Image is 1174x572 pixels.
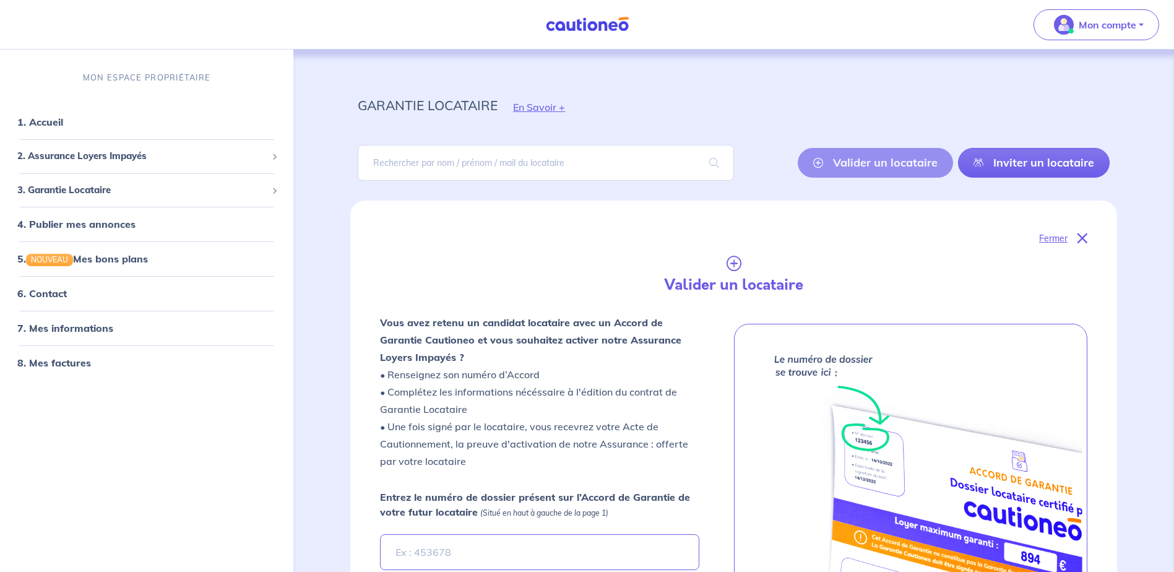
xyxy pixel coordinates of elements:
a: 4. Publier mes annonces [17,219,136,231]
div: 7. Mes informations [5,316,288,341]
span: 2. Assurance Loyers Impayés [17,150,267,164]
h4: Valider un locataire [553,276,914,294]
div: 8. Mes factures [5,351,288,376]
em: (Situé en haut à gauche de la page 1) [480,508,608,518]
span: 3. Garantie Locataire [17,183,267,197]
div: 5.NOUVEAUMes bons plans [5,247,288,272]
a: 6. Contact [17,288,67,300]
a: 7. Mes informations [17,323,113,335]
div: 2. Assurance Loyers Impayés [5,145,288,169]
div: 4. Publier mes annonces [5,212,288,237]
div: 6. Contact [5,282,288,306]
img: illu_account_valid_menu.svg [1054,15,1074,35]
a: Inviter un locataire [958,148,1110,178]
strong: Vous avez retenu un candidat locataire avec un Accord de Garantie Cautioneo et vous souhaitez act... [380,316,681,363]
a: 1. Accueil [17,116,63,129]
a: 5.NOUVEAUMes bons plans [17,253,148,266]
input: Rechercher par nom / prénom / mail du locataire [358,145,733,181]
input: Ex : 453678 [380,534,699,570]
button: illu_account_valid_menu.svgMon compte [1034,9,1159,40]
p: Fermer [1039,230,1068,246]
p: • Renseignez son numéro d’Accord • Complétez les informations nécéssaire à l'édition du contrat d... [380,314,699,470]
button: En Savoir + [498,89,581,125]
p: Mon compte [1079,17,1136,32]
img: Cautioneo [541,17,634,32]
div: 1. Accueil [5,110,288,135]
a: 8. Mes factures [17,357,91,370]
div: 3. Garantie Locataire [5,178,288,202]
p: garantie locataire [358,94,498,116]
p: MON ESPACE PROPRIÉTAIRE [83,72,210,84]
span: search [694,145,734,180]
strong: Entrez le numéro de dossier présent sur l’Accord de Garantie de votre futur locataire [380,491,690,518]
